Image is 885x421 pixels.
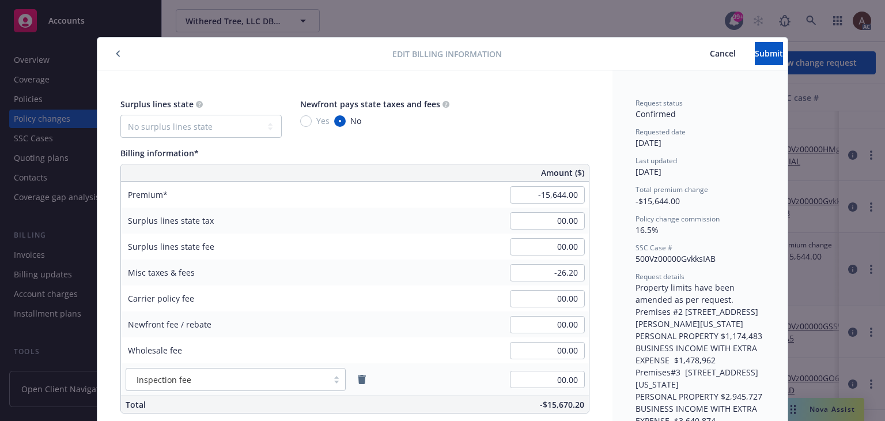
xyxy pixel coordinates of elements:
input: 0.00 [510,316,585,333]
span: Premium [128,189,168,200]
span: Newfront fee / rebate [128,319,211,330]
span: Submit [755,48,783,59]
input: 0.00 [510,371,585,388]
input: 0.00 [510,212,585,230]
span: Inspection fee [132,374,322,386]
input: 0.00 [510,290,585,307]
input: 0.00 [510,186,585,204]
span: [DATE] [636,137,661,148]
span: Requested date [636,127,686,137]
span: Amount ($) [541,167,584,179]
span: Total premium change [636,185,708,194]
span: Cancel [710,48,736,59]
span: Misc taxes & fees [128,267,195,278]
span: Surplus lines state fee [128,241,214,252]
span: Inspection fee [137,374,191,386]
span: Total [126,399,146,410]
span: Surplus lines state tax [128,215,214,226]
span: Policy change commission [636,214,720,224]
span: -$15,644.00 [636,196,680,206]
span: Yes [316,115,330,127]
input: No [334,115,346,127]
input: 0.00 [510,238,585,255]
button: Cancel [691,42,755,65]
span: Request details [636,272,684,281]
span: SSC Case # [636,243,672,253]
span: Billing information* [120,148,199,159]
span: 16.5% [636,224,659,235]
span: No [350,115,361,127]
span: Newfront pays state taxes and fees [300,99,440,110]
span: Wholesale fee [128,345,182,356]
a: remove [355,373,369,386]
input: Yes [300,115,312,127]
span: Surplus lines state [120,99,194,110]
span: Last updated [636,156,677,166]
span: Request status [636,98,683,108]
button: Submit [755,42,783,65]
span: Confirmed [636,108,676,119]
span: -$15,670.20 [540,399,584,410]
span: Carrier policy fee [128,293,194,304]
span: 500Vz00000GvkksIAB [636,253,716,264]
input: 0.00 [510,342,585,359]
span: Edit billing information [392,48,502,60]
input: 0.00 [510,264,585,281]
span: [DATE] [636,166,661,177]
